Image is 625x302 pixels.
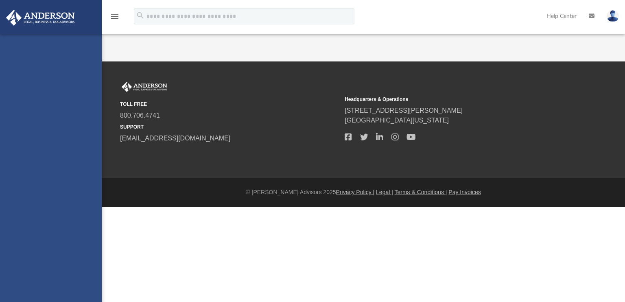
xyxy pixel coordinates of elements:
[120,82,169,92] img: Anderson Advisors Platinum Portal
[136,11,145,20] i: search
[345,107,463,114] a: [STREET_ADDRESS][PERSON_NAME]
[120,101,339,108] small: TOLL FREE
[110,11,120,21] i: menu
[120,135,230,142] a: [EMAIL_ADDRESS][DOMAIN_NAME]
[395,189,447,195] a: Terms & Conditions |
[120,123,339,131] small: SUPPORT
[345,96,564,103] small: Headquarters & Operations
[376,189,393,195] a: Legal |
[345,117,449,124] a: [GEOGRAPHIC_DATA][US_STATE]
[448,189,481,195] a: Pay Invoices
[4,10,77,26] img: Anderson Advisors Platinum Portal
[102,188,625,197] div: © [PERSON_NAME] Advisors 2025
[120,112,160,119] a: 800.706.4741
[110,15,120,21] a: menu
[336,189,375,195] a: Privacy Policy |
[607,10,619,22] img: User Pic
